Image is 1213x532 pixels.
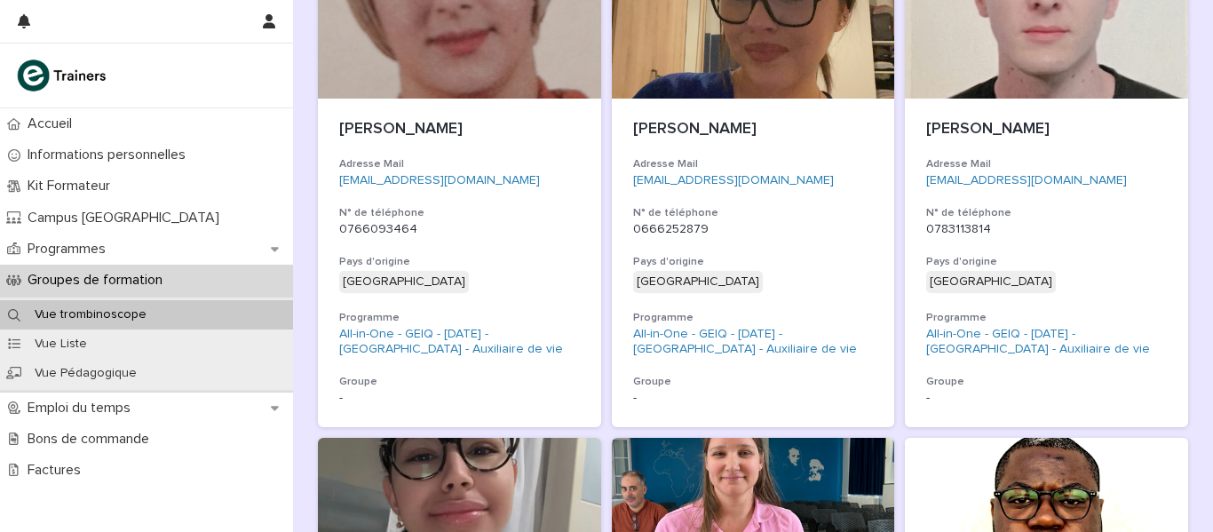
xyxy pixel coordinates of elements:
p: Programmes [20,241,120,258]
p: 0766093464 [339,222,580,237]
a: All-in-One - GEIQ - [DATE] - [GEOGRAPHIC_DATA] - Auxiliaire de vie [633,327,874,357]
p: 0666252879 [633,222,874,237]
a: All-in-One - GEIQ - [DATE] - [GEOGRAPHIC_DATA] - Auxiliaire de vie [926,327,1167,357]
h3: Groupe [633,375,874,389]
a: [EMAIL_ADDRESS][DOMAIN_NAME] [339,174,540,187]
p: Vue Liste [20,337,101,352]
p: - [633,391,874,406]
p: Vue trombinoscope [20,307,161,322]
h3: Pays d'origine [339,255,580,269]
h3: Programme [633,311,874,325]
p: Groupes de formation [20,272,177,289]
h3: Groupe [926,375,1167,389]
h3: Programme [926,311,1167,325]
p: Emploi du temps [20,400,145,417]
p: Vue Pédagogique [20,366,151,381]
h3: Adresse Mail [633,157,874,171]
p: Kit Formateur [20,178,124,195]
a: [EMAIL_ADDRESS][DOMAIN_NAME] [926,174,1127,187]
div: [GEOGRAPHIC_DATA] [339,271,469,293]
p: 0783113814 [926,222,1167,237]
p: Bons de commande [20,431,163,448]
h3: Adresse Mail [926,157,1167,171]
p: [PERSON_NAME] [633,120,874,139]
h3: N° de téléphone [926,206,1167,220]
div: [GEOGRAPHIC_DATA] [926,271,1056,293]
h3: Adresse Mail [339,157,580,171]
p: - [339,391,580,406]
p: [PERSON_NAME] [339,120,580,139]
h3: Pays d'origine [633,255,874,269]
div: [GEOGRAPHIC_DATA] [633,271,763,293]
a: All-in-One - GEIQ - [DATE] - [GEOGRAPHIC_DATA] - Auxiliaire de vie [339,327,580,357]
h3: Pays d'origine [926,255,1167,269]
p: Factures [20,462,95,479]
p: Accueil [20,115,86,132]
p: Informations personnelles [20,147,200,163]
p: - [926,391,1167,406]
p: [PERSON_NAME] [926,120,1167,139]
img: K0CqGN7SDeD6s4JG8KQk [14,58,112,93]
h3: N° de téléphone [633,206,874,220]
a: [EMAIL_ADDRESS][DOMAIN_NAME] [633,174,834,187]
h3: Groupe [339,375,580,389]
h3: Programme [339,311,580,325]
h3: N° de téléphone [339,206,580,220]
p: Campus [GEOGRAPHIC_DATA] [20,210,234,226]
